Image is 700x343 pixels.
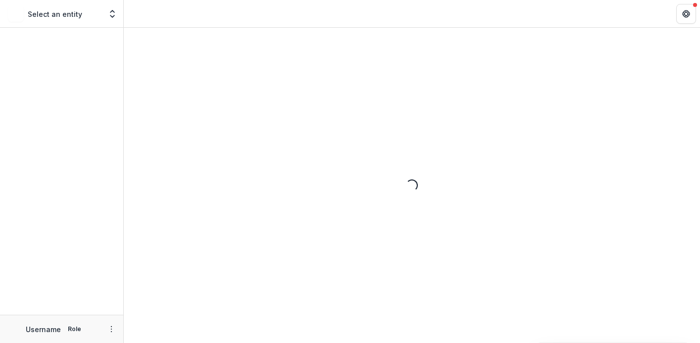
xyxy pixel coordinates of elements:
button: Open entity switcher [105,4,119,24]
p: Role [65,325,84,334]
button: Get Help [676,4,696,24]
button: More [105,323,117,335]
p: Select an entity [28,9,82,19]
p: Username [26,324,61,335]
